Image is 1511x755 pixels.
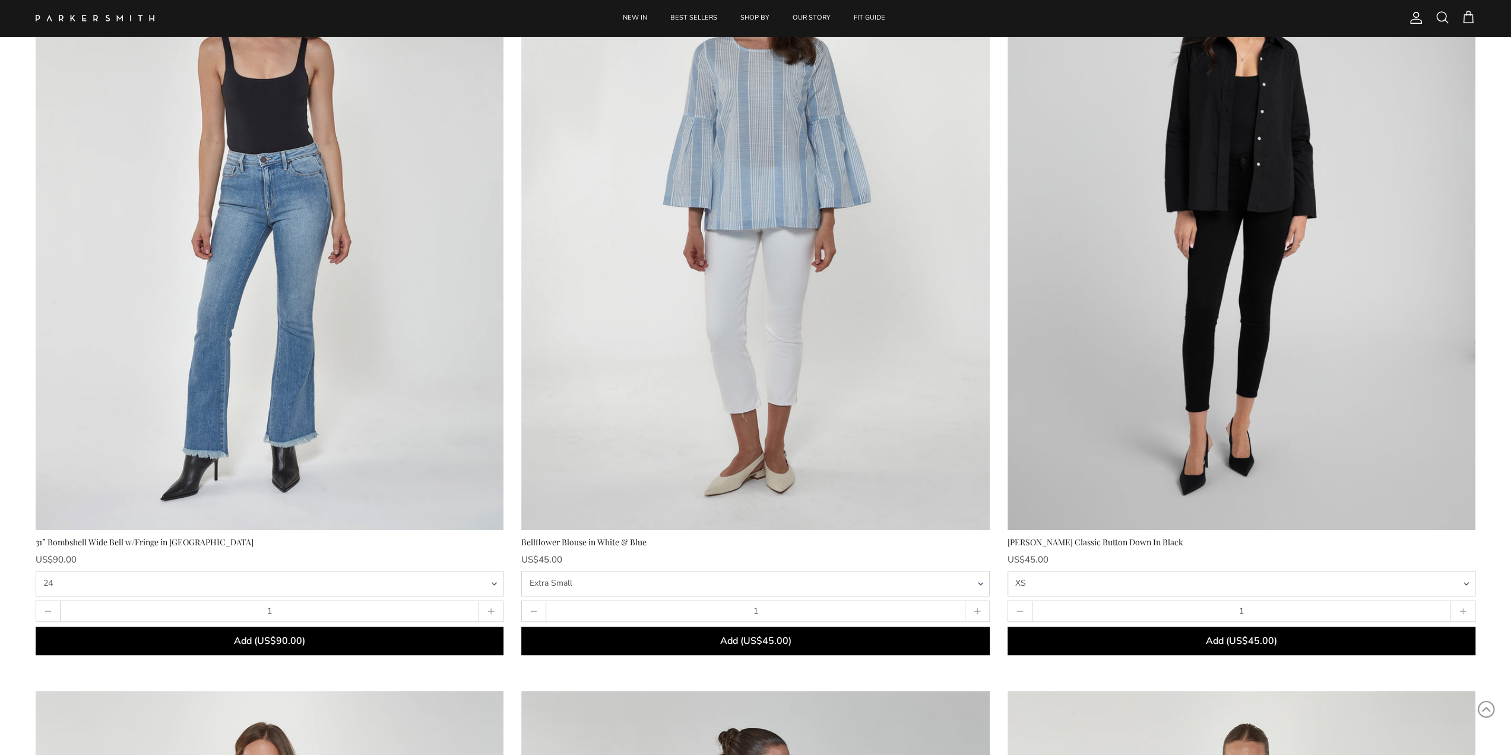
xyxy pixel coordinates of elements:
img: Parker Smith [36,15,154,21]
svg: Scroll to Top [1477,700,1495,718]
a: Account [1404,11,1423,25]
div: 31” Bombshell Wide Bell w/Fringe in [GEOGRAPHIC_DATA] [36,536,503,549]
div: Bellflower Blouse in White & Blue [521,536,989,549]
a: 31” Bombshell Wide Bell w/Fringe in [GEOGRAPHIC_DATA] [36,536,503,655]
div: [PERSON_NAME] Classic Button Down In Black [1008,536,1475,549]
a: [PERSON_NAME] Classic Button Down In Black [1008,536,1475,655]
a: Bellflower Blouse in White & Blue [521,536,989,655]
